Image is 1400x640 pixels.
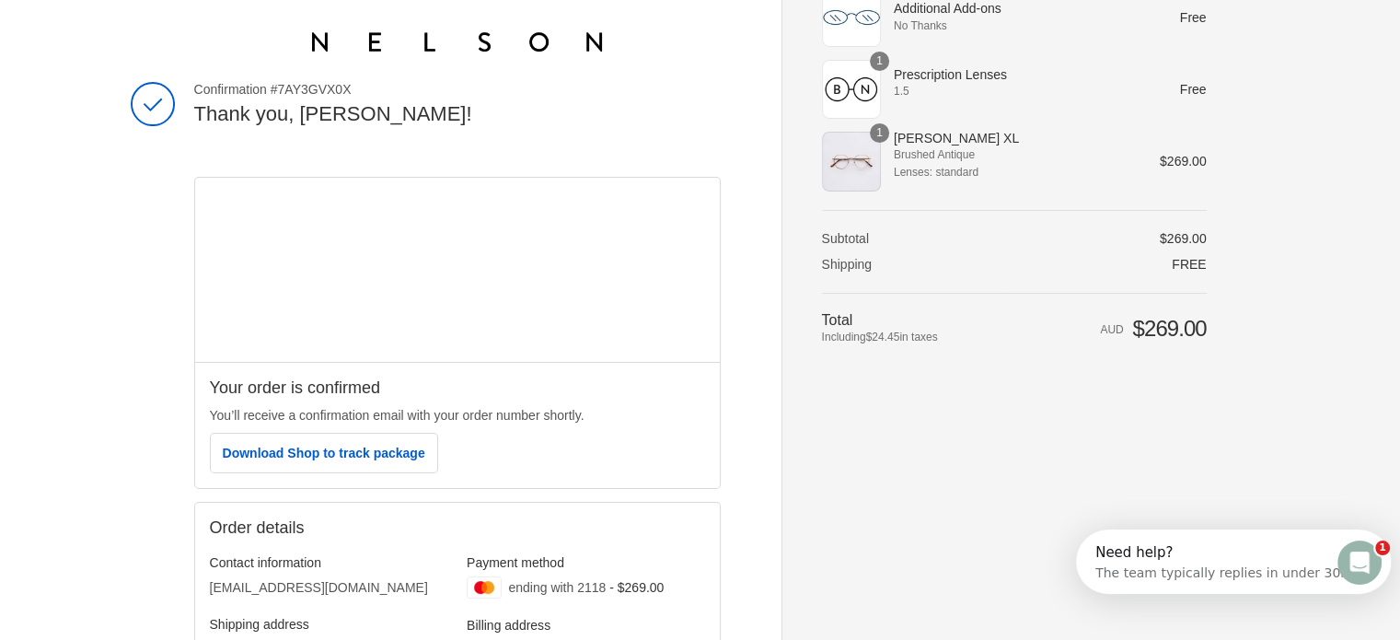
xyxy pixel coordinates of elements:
[1076,529,1391,594] iframe: Intercom live chat discovery launcher
[894,130,1134,146] span: [PERSON_NAME] XL
[1160,154,1207,169] span: $269.00
[194,81,721,98] span: Confirmation #7AY3GVX0X
[210,554,448,571] h3: Contact information
[199,134,200,134] img: conversion-pixel.gif
[210,433,438,473] button: Download Shop to track package
[210,616,448,633] h3: Shipping address
[866,331,900,343] span: $24.45
[870,123,889,143] span: 1
[195,178,721,362] iframe: Google map displaying pin point of shipping address: Mission Beach, Queensland
[894,17,1134,34] span: No Thanks
[467,554,705,571] h3: Payment method
[609,580,664,595] span: - $269.00
[894,66,1134,83] span: Prescription Lenses
[19,16,277,30] div: Need help?
[210,518,705,539] h2: Order details
[822,60,881,119] img: Prescription Lenses - 1.5
[822,312,853,328] span: Total
[822,132,881,191] img: Adler XL - Brushed Antique
[195,178,720,362] div: Google map displaying pin point of shipping address: Mission Beach, Queensland
[1180,10,1207,25] span: Free
[7,7,331,58] div: Open Intercom Messenger
[1160,231,1207,246] span: $269.00
[894,164,1134,180] span: Lenses: standard
[19,30,277,50] div: The team typically replies in under 30m
[1375,541,1390,555] span: 1
[210,406,705,425] p: You’ll receive a confirmation email with your order number shortly.
[223,446,425,460] span: Download Shop to track package
[1337,541,1382,585] iframe: Intercom live chat
[894,83,1134,99] span: 1.5
[894,146,1134,163] span: Brushed Antique
[210,378,705,399] h2: Your order is confirmed
[194,101,721,128] h2: Thank you, [PERSON_NAME]!
[1180,82,1207,97] span: Free
[210,580,428,595] bdo: [EMAIL_ADDRESS][DOMAIN_NAME]
[870,52,889,71] span: 1
[1172,257,1206,272] span: Free
[1100,323,1123,336] span: AUD
[467,617,705,634] h3: Billing address
[508,580,606,595] span: ending with 2118
[822,230,1007,247] th: Subtotal
[1132,316,1206,341] span: $269.00
[822,257,873,272] span: Shipping
[822,329,1007,345] span: Including in taxes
